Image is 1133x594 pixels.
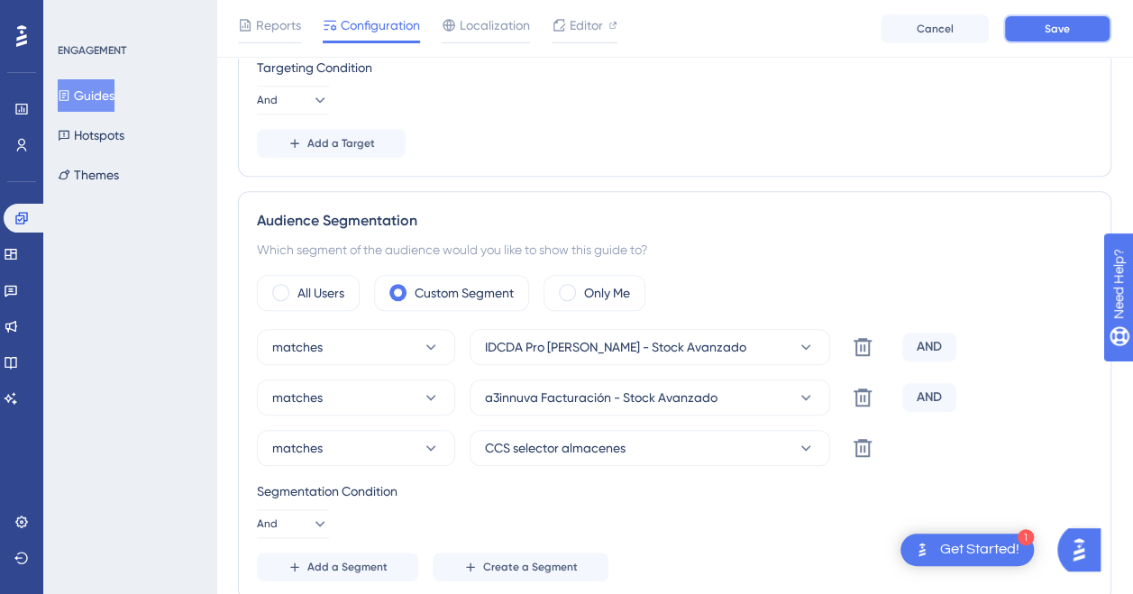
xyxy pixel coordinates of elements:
[58,119,124,151] button: Hotspots
[900,534,1034,566] div: Open Get Started! checklist, remaining modules: 1
[570,14,603,36] span: Editor
[257,553,418,581] button: Add a Segment
[940,540,1019,560] div: Get Started!
[272,387,323,408] span: matches
[257,129,406,158] button: Add a Target
[257,509,329,538] button: And
[272,336,323,358] span: matches
[272,437,323,459] span: matches
[257,480,1092,502] div: Segmentation Condition
[257,329,455,365] button: matches
[58,43,126,58] div: ENGAGEMENT
[483,560,578,574] span: Create a Segment
[470,379,830,416] button: a3innuva Facturación - Stock Avanzado
[307,560,388,574] span: Add a Segment
[470,430,830,466] button: CCS selector almacenes
[297,282,344,304] label: All Users
[485,336,746,358] span: IDCDA Pro [PERSON_NAME] - Stock Avanzado
[257,239,1092,260] div: Which segment of the audience would you like to show this guide to?
[460,14,530,36] span: Localization
[902,333,956,361] div: AND
[1003,14,1111,43] button: Save
[257,379,455,416] button: matches
[257,93,278,107] span: And
[257,86,329,114] button: And
[257,57,1092,78] div: Targeting Condition
[341,14,420,36] span: Configuration
[58,79,114,112] button: Guides
[584,282,630,304] label: Only Me
[911,539,933,561] img: launcher-image-alternative-text
[1018,529,1034,545] div: 1
[917,22,954,36] span: Cancel
[257,210,1092,232] div: Audience Segmentation
[307,136,375,151] span: Add a Target
[485,437,626,459] span: CCS selector almacenes
[1045,22,1070,36] span: Save
[470,329,830,365] button: IDCDA Pro [PERSON_NAME] - Stock Avanzado
[256,14,301,36] span: Reports
[257,516,278,531] span: And
[42,5,113,26] span: Need Help?
[485,387,717,408] span: a3innuva Facturación - Stock Avanzado
[58,159,119,191] button: Themes
[902,383,956,412] div: AND
[881,14,989,43] button: Cancel
[433,553,608,581] button: Create a Segment
[257,430,455,466] button: matches
[415,282,514,304] label: Custom Segment
[1057,523,1111,577] iframe: UserGuiding AI Assistant Launcher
